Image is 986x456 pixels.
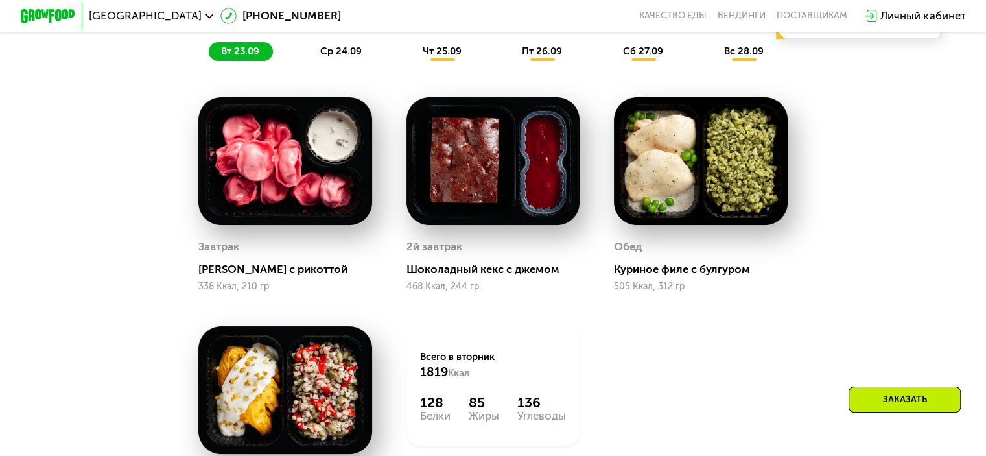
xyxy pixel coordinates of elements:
div: 468 Ккал, 244 гр [406,282,580,292]
span: 1819 [420,365,448,379]
div: Личный кабинет [880,8,965,24]
div: 136 [517,394,566,411]
div: 85 [469,394,499,411]
div: Всего в вторник [420,350,566,380]
span: ср 24.09 [320,45,362,57]
div: [PERSON_NAME] с рикоттой [198,263,382,276]
div: Шоколадный кекс с джемом [406,263,591,276]
div: Завтрак [198,237,239,258]
span: чт 25.09 [423,45,462,57]
div: поставщикам [777,10,847,21]
div: 2й завтрак [406,237,462,258]
div: Обед [614,237,642,258]
div: Белки [420,411,451,422]
div: 505 Ккал, 312 гр [614,282,788,292]
div: 128 [420,394,451,411]
div: Заказать [849,387,961,413]
span: пт 26.09 [522,45,562,57]
div: Жиры [469,411,499,422]
span: сб 27.09 [623,45,663,57]
a: [PHONE_NUMBER] [220,8,341,24]
span: вт 23.09 [221,45,259,57]
span: вс 28.09 [724,45,764,57]
div: Куриное филе с булгуром [614,263,798,276]
div: 338 Ккал, 210 гр [198,282,372,292]
span: Ккал [448,367,469,379]
a: Вендинги [718,10,766,21]
a: Качество еды [639,10,707,21]
div: Углеводы [517,411,566,422]
span: [GEOGRAPHIC_DATA] [89,10,202,21]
